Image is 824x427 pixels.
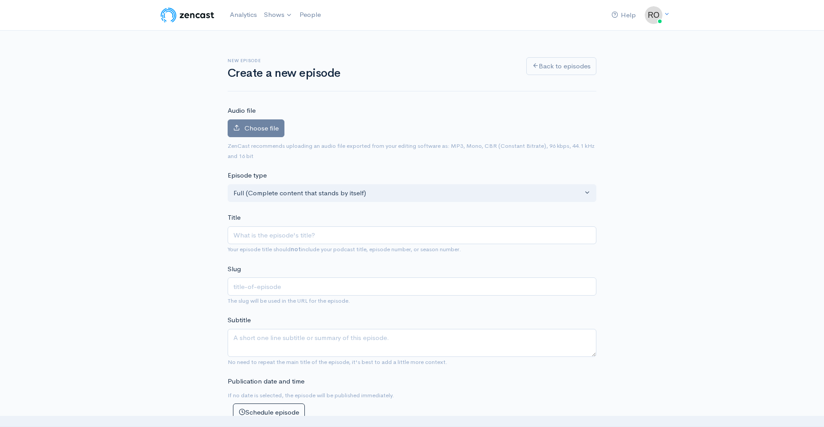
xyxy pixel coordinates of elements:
[608,6,639,25] a: Help
[228,277,596,296] input: title-of-episode
[228,376,304,387] label: Publication date and time
[228,391,394,399] small: If no date is selected, the episode will be published immediately.
[228,213,240,223] label: Title
[228,184,596,202] button: Full (Complete content that stands by itself)
[228,264,241,274] label: Slug
[228,315,251,325] label: Subtitle
[291,245,301,253] strong: not
[228,142,595,160] small: ZenCast recommends uploading an audio file exported from your editing software as: MP3, Mono, CBR...
[228,245,461,253] small: Your episode title should include your podcast title, episode number, or season number.
[228,297,350,304] small: The slug will be used in the URL for the episode.
[228,106,256,116] label: Audio file
[228,58,516,63] h6: New episode
[228,358,447,366] small: No need to repeat the main title of the episode, it's best to add a little more context.
[233,188,583,198] div: Full (Complete content that stands by itself)
[159,6,216,24] img: ZenCast Logo
[228,226,596,245] input: What is the episode's title?
[244,124,279,132] span: Choose file
[260,5,296,25] a: Shows
[794,397,815,418] iframe: gist-messenger-bubble-iframe
[228,170,267,181] label: Episode type
[228,67,516,80] h1: Create a new episode
[226,5,260,24] a: Analytics
[233,403,305,422] button: Schedule episode
[645,6,662,24] img: ...
[296,5,324,24] a: People
[526,57,596,75] a: Back to episodes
